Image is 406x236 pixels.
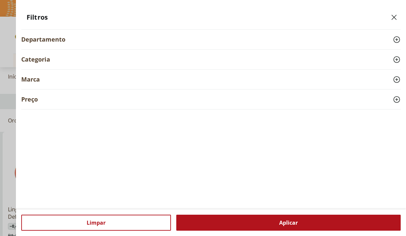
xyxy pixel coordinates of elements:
button: Preço [21,90,401,109]
h2: Filtros [27,14,48,21]
span: Preço [21,95,38,104]
span: Marca [21,75,40,84]
button: Categoria [21,50,401,69]
button: Marca [21,70,401,89]
button: Aplicar [176,215,401,231]
button: Limpar [21,215,171,231]
span: Categoria [21,55,50,64]
span: Departamento [21,35,65,44]
button: Departamento [21,30,401,49]
button: Close [390,9,398,25]
span: Limpar [87,220,106,225]
span: Aplicar [279,220,298,225]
